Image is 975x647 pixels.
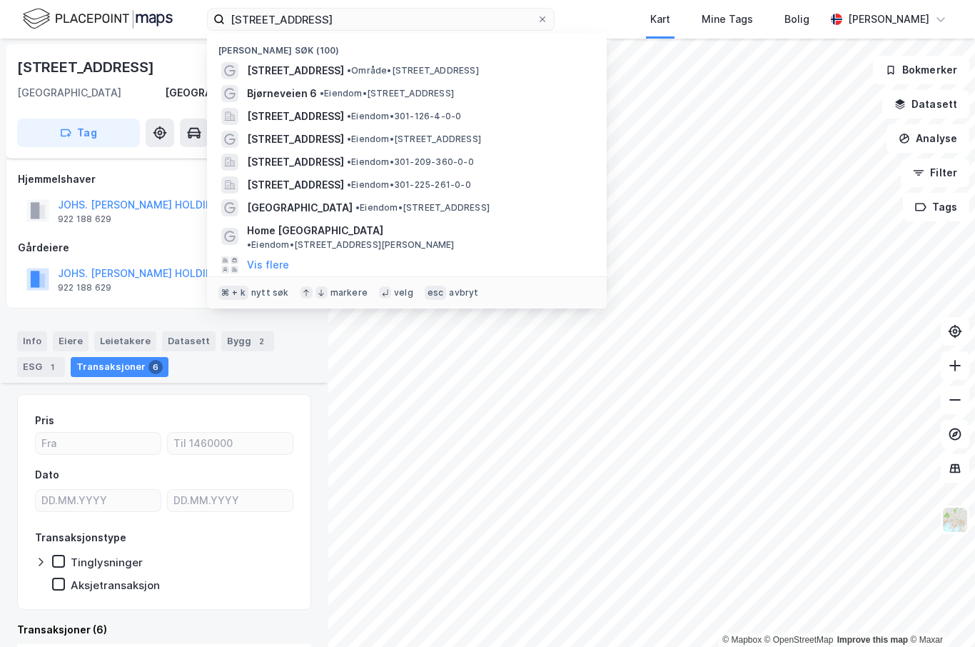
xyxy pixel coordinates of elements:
[225,9,537,30] input: Søk på adresse, matrikkel, gårdeiere, leietakere eller personer
[347,156,351,167] span: •
[330,287,368,299] div: markere
[425,286,447,300] div: esc
[247,62,344,79] span: [STREET_ADDRESS]
[17,56,157,79] div: [STREET_ADDRESS]
[764,635,834,645] a: OpenStreetMap
[17,119,140,147] button: Tag
[35,412,54,429] div: Pris
[71,357,168,377] div: Transaksjoner
[71,578,160,592] div: Aksjetransaksjon
[247,256,289,274] button: Vis flere
[347,65,351,76] span: •
[320,88,454,99] span: Eiendom • [STREET_ADDRESS]
[347,134,481,145] span: Eiendom • [STREET_ADDRESS]
[23,6,173,31] img: logo.f888ab2527a4732fd821a326f86c7f29.svg
[18,171,310,188] div: Hjemmelshaver
[247,239,251,250] span: •
[17,357,65,377] div: ESG
[320,88,324,99] span: •
[71,556,143,569] div: Tinglysninger
[168,490,293,511] input: DD.MM.YYYY
[251,287,289,299] div: nytt søk
[882,90,969,119] button: Datasett
[347,111,351,121] span: •
[837,635,908,645] a: Improve this map
[247,199,353,216] span: [GEOGRAPHIC_DATA]
[702,11,753,28] div: Mine Tags
[36,433,161,454] input: Fra
[904,578,975,647] iframe: Chat Widget
[58,214,111,225] div: 922 188 629
[247,108,344,125] span: [STREET_ADDRESS]
[168,433,293,454] input: Til 1460000
[148,360,163,374] div: 6
[873,56,969,84] button: Bokmerker
[848,11,929,28] div: [PERSON_NAME]
[355,202,360,213] span: •
[247,85,317,102] span: Bjørneveien 6
[18,239,310,256] div: Gårdeiere
[247,131,344,148] span: [STREET_ADDRESS]
[347,65,479,76] span: Område • [STREET_ADDRESS]
[207,34,607,59] div: [PERSON_NAME] søk (100)
[254,334,268,348] div: 2
[94,331,156,351] div: Leietakere
[247,239,455,251] span: Eiendom • [STREET_ADDRESS][PERSON_NAME]
[35,466,59,483] div: Dato
[903,193,969,221] button: Tags
[355,202,490,214] span: Eiendom • [STREET_ADDRESS]
[722,635,762,645] a: Mapbox
[58,282,111,294] div: 922 188 629
[904,578,975,647] div: Kontrollprogram for chat
[941,506,969,533] img: Z
[36,490,161,511] input: DD.MM.YYYY
[221,331,274,351] div: Bygg
[247,154,344,171] span: [STREET_ADDRESS]
[17,331,47,351] div: Info
[650,11,670,28] div: Kart
[347,179,471,191] span: Eiendom • 301-225-261-0-0
[784,11,809,28] div: Bolig
[347,179,351,190] span: •
[347,156,474,168] span: Eiendom • 301-209-360-0-0
[165,84,311,101] div: [GEOGRAPHIC_DATA], 27/891
[53,331,89,351] div: Eiere
[901,159,969,187] button: Filter
[449,287,478,299] div: avbryt
[247,176,344,194] span: [STREET_ADDRESS]
[347,134,351,144] span: •
[247,222,383,239] span: Home [GEOGRAPHIC_DATA]
[347,111,461,122] span: Eiendom • 301-126-4-0-0
[886,124,969,153] button: Analyse
[17,84,121,101] div: [GEOGRAPHIC_DATA]
[17,621,311,638] div: Transaksjoner (6)
[162,331,216,351] div: Datasett
[35,529,126,546] div: Transaksjonstype
[218,286,248,300] div: ⌘ + k
[45,360,59,374] div: 1
[394,287,413,299] div: velg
